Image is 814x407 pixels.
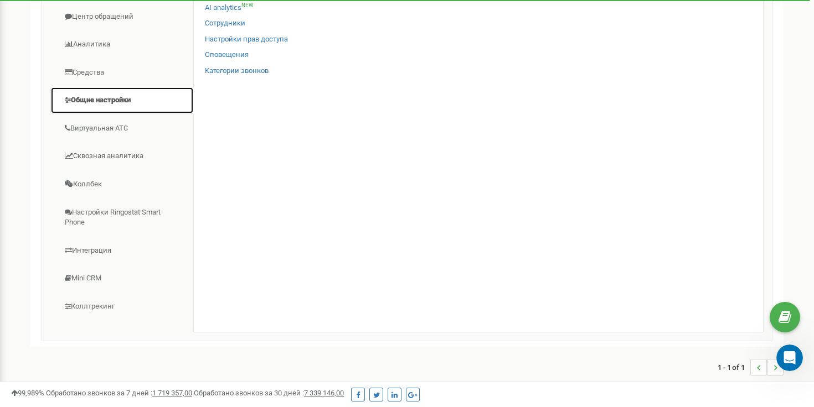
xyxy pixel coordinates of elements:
a: Средства [50,59,194,86]
a: Аналитика [50,31,194,58]
a: Виртуальная АТС [50,115,194,142]
a: Настройки Ringostat Smart Phone [50,199,194,236]
a: Коллбек [50,171,194,198]
a: Mini CRM [50,265,194,292]
a: Общие настройки [50,87,194,114]
a: Настройки прав доступа [205,34,288,45]
u: 7 339 146,00 [304,389,344,397]
a: AI analyticsNEW [205,3,254,13]
u: 1 719 357,00 [152,389,192,397]
sup: NEW [241,2,254,8]
iframe: Intercom live chat [776,345,803,371]
a: Оповещения [205,50,249,60]
nav: ... [718,348,784,387]
span: 99,989% [11,389,44,397]
a: Центр обращений [50,3,194,30]
span: Обработано звонков за 30 дней : [194,389,344,397]
a: Интеграция [50,237,194,264]
span: Обработано звонков за 7 дней : [46,389,192,397]
span: 1 - 1 of 1 [718,359,750,375]
a: Коллтрекинг [50,293,194,320]
a: Сквозная аналитика [50,143,194,170]
a: Категории звонков [205,66,269,76]
a: Сотрудники [205,18,245,29]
